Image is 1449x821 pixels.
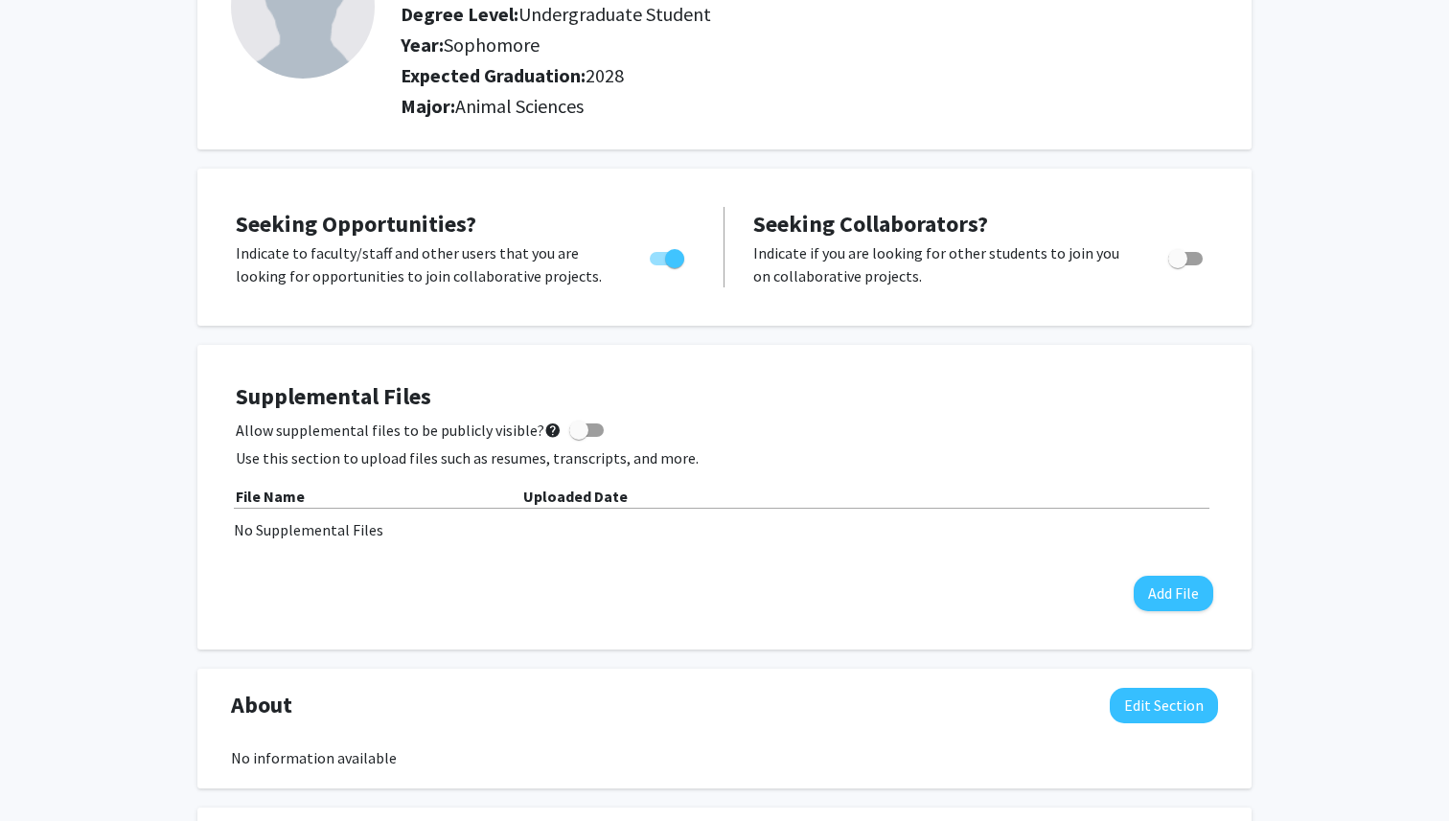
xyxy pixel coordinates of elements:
b: File Name [236,487,305,506]
button: Add File [1134,576,1213,611]
div: No Supplemental Files [234,518,1215,541]
div: Toggle [1161,241,1213,270]
h4: Supplemental Files [236,383,1213,411]
p: Use this section to upload files such as resumes, transcripts, and more. [236,446,1213,469]
span: 2028 [586,63,624,87]
span: Seeking Collaborators? [753,209,988,239]
span: Undergraduate Student [518,2,711,26]
span: Seeking Opportunities? [236,209,476,239]
h2: Expected Graduation: [401,64,1131,87]
h2: Degree Level: [401,3,1131,26]
p: Indicate to faculty/staff and other users that you are looking for opportunities to join collabor... [236,241,613,287]
span: Animal Sciences [455,94,584,118]
p: Indicate if you are looking for other students to join you on collaborative projects. [753,241,1132,287]
span: Sophomore [444,33,540,57]
span: About [231,688,292,722]
span: Allow supplemental files to be publicly visible? [236,419,562,442]
b: Uploaded Date [523,487,628,506]
iframe: Chat [14,735,81,807]
h2: Major: [401,95,1218,118]
div: Toggle [642,241,695,270]
mat-icon: help [544,419,562,442]
h2: Year: [401,34,1131,57]
div: No information available [231,746,1218,769]
button: Edit About [1110,688,1218,723]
